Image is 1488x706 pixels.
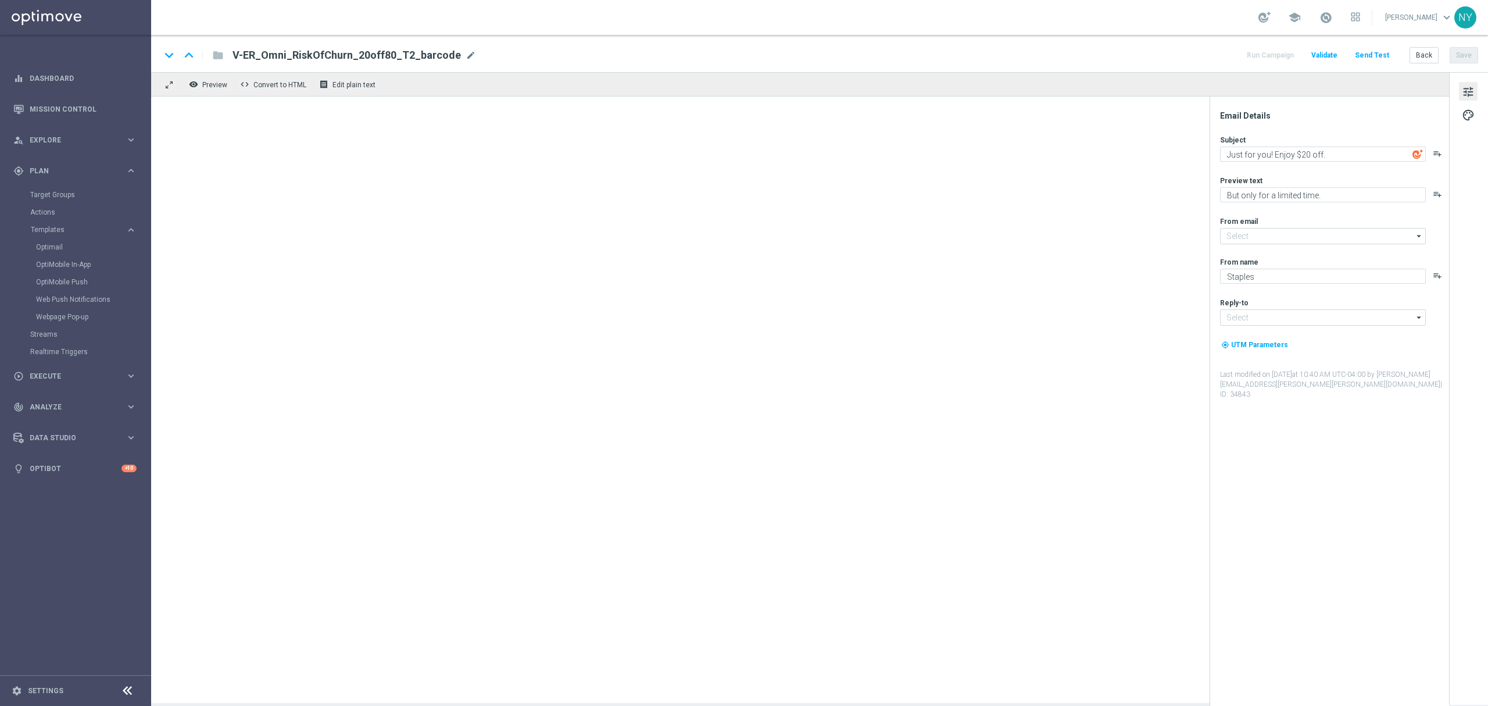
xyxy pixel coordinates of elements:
[126,401,137,412] i: keyboard_arrow_right
[319,80,328,89] i: receipt
[36,243,121,252] a: Optimail
[233,48,461,62] span: V-ER_Omni_RiskOfChurn_20off80_T2_barcode
[1220,258,1258,267] label: From name
[1310,48,1339,63] button: Validate
[13,402,24,412] i: track_changes
[30,404,126,411] span: Analyze
[1220,110,1448,121] div: Email Details
[1231,341,1288,349] span: UTM Parameters
[1220,176,1262,186] label: Preview text
[1433,190,1442,199] button: playlist_add
[1450,47,1478,63] button: Save
[316,77,381,92] button: receipt Edit plain text
[30,225,137,234] button: Templates keyboard_arrow_right
[13,135,126,145] div: Explore
[30,204,150,221] div: Actions
[1462,84,1475,99] span: tune
[13,94,137,124] div: Mission Control
[30,208,121,217] a: Actions
[189,80,198,89] i: remove_red_eye
[180,47,198,64] i: keyboard_arrow_up
[126,224,137,236] i: keyboard_arrow_right
[30,94,137,124] a: Mission Control
[13,166,126,176] div: Plan
[1353,48,1391,63] button: Send Test
[1220,370,1448,399] label: Last modified on [DATE] at 10:40 AM UTC-04:00 by [PERSON_NAME][EMAIL_ADDRESS][PERSON_NAME][PERSON...
[202,81,227,89] span: Preview
[36,238,150,256] div: Optimail
[36,312,121,322] a: Webpage Pop-up
[1433,149,1442,158] i: playlist_add
[160,47,178,64] i: keyboard_arrow_down
[13,135,24,145] i: person_search
[36,277,121,287] a: OptiMobile Push
[13,166,137,176] button: gps_fixed Plan keyboard_arrow_right
[1440,11,1453,24] span: keyboard_arrow_down
[1433,271,1442,280] button: playlist_add
[13,105,137,114] button: Mission Control
[1220,338,1289,351] button: my_location UTM Parameters
[36,260,121,269] a: OptiMobile In-App
[1410,47,1439,63] button: Back
[13,453,137,484] div: Optibot
[30,167,126,174] span: Plan
[1459,82,1478,101] button: tune
[126,134,137,145] i: keyboard_arrow_right
[30,186,150,204] div: Target Groups
[126,165,137,176] i: keyboard_arrow_right
[30,326,150,343] div: Streams
[30,343,150,361] div: Realtime Triggers
[1220,228,1426,244] input: Select
[466,50,476,60] span: mode_edit
[36,291,150,308] div: Web Push Notifications
[13,433,137,443] button: Data Studio keyboard_arrow_right
[1288,11,1301,24] span: school
[1454,6,1476,28] div: NY
[121,465,137,472] div: +10
[13,166,24,176] i: gps_fixed
[13,463,24,474] i: lightbulb
[13,402,137,412] button: track_changes Analyze keyboard_arrow_right
[1220,309,1426,326] input: Select
[13,74,137,83] button: equalizer Dashboard
[1459,105,1478,124] button: palette
[1220,136,1246,145] label: Subject
[30,137,126,144] span: Explore
[30,63,137,94] a: Dashboard
[36,295,121,304] a: Web Push Notifications
[332,81,375,89] span: Edit plain text
[186,77,233,92] button: remove_red_eye Preview
[237,77,312,92] button: code Convert to HTML
[13,136,137,145] button: person_search Explore keyboard_arrow_right
[1221,341,1229,349] i: my_location
[36,308,150,326] div: Webpage Pop-up
[1220,298,1249,308] label: Reply-to
[1462,108,1475,123] span: palette
[1220,217,1258,226] label: From email
[30,347,121,356] a: Realtime Triggers
[1412,149,1423,159] img: optiGenie.svg
[1414,310,1425,325] i: arrow_drop_down
[240,80,249,89] span: code
[13,433,126,443] div: Data Studio
[31,226,126,233] div: Templates
[13,73,24,84] i: equalizer
[30,453,121,484] a: Optibot
[13,371,24,381] i: play_circle_outline
[30,221,150,326] div: Templates
[126,432,137,443] i: keyboard_arrow_right
[30,373,126,380] span: Execute
[30,330,121,339] a: Streams
[13,402,126,412] div: Analyze
[36,256,150,273] div: OptiMobile In-App
[30,434,126,441] span: Data Studio
[36,273,150,291] div: OptiMobile Push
